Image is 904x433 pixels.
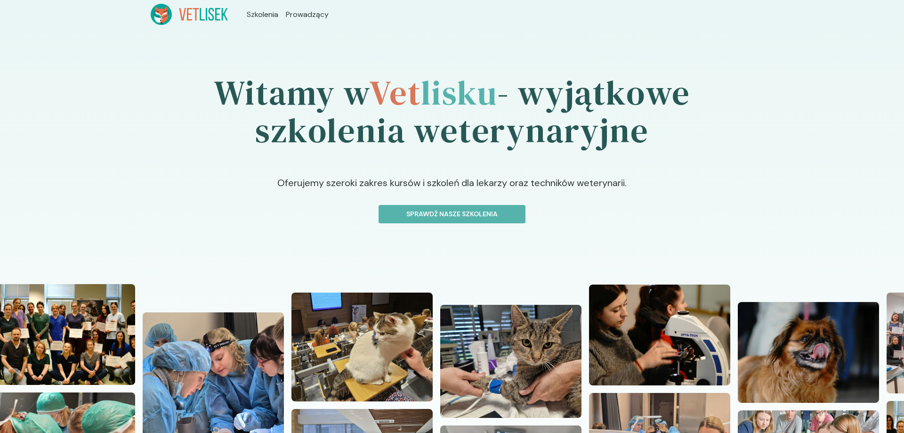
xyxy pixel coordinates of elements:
a: Prowadzący [286,9,329,20]
h1: Witamy w - wyjątkowe szkolenia weterynaryjne [151,48,753,176]
img: Z2WOrpbqstJ98vaB_DSC04907.JPG [589,285,730,385]
span: Vet [369,69,420,116]
img: Z2WOx5bqstJ98vaI_20240512_101618.jpg [291,293,433,401]
span: lisku [421,69,497,116]
p: Oferujemy szeroki zakres kursów i szkoleń dla lekarzy oraz techników weterynarii. [151,176,753,205]
a: Szkolenia [247,9,278,20]
img: Z2WOuJbqstJ98vaF_20221127_125425.jpg [440,305,581,418]
img: Z2WOn5bqstJ98vZ7_DSC06617.JPG [738,302,879,403]
p: Sprawdź nasze szkolenia [387,209,517,219]
button: Sprawdź nasze szkolenia [379,205,525,223]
